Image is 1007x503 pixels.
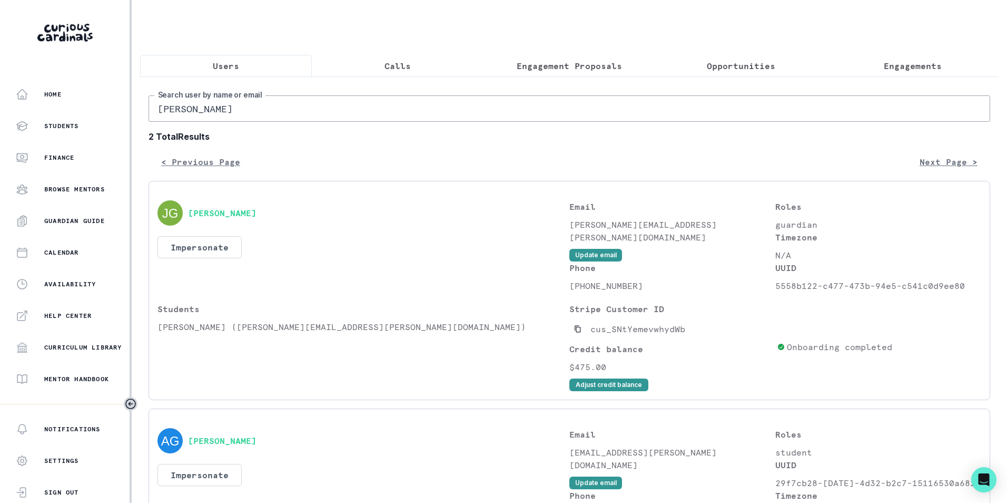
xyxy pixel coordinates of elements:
p: Phone [569,489,775,502]
button: < Previous Page [149,151,253,172]
p: Settings [44,457,79,465]
button: Copied to clipboard [569,321,586,337]
button: [PERSON_NAME] [188,436,256,446]
p: Curriculum Library [44,343,122,352]
p: Stripe Customer ID [569,303,773,315]
p: [EMAIL_ADDRESS][PERSON_NAME][DOMAIN_NAME] [569,446,775,471]
p: Availability [44,280,96,288]
p: N/A [775,249,981,262]
p: Home [44,90,62,99]
button: Next Page > [907,151,990,172]
p: Timezone [775,489,981,502]
p: [PERSON_NAME][EMAIL_ADDRESS][PERSON_NAME][DOMAIN_NAME] [569,218,775,244]
b: 2 Total Results [149,130,990,143]
p: Onboarding completed [787,341,892,353]
p: Calls [384,60,411,72]
p: Notifications [44,425,101,433]
img: svg [157,428,183,453]
p: Engagement Proposals [517,60,622,72]
p: Calendar [44,248,79,257]
p: Email [569,200,775,213]
p: UUID [775,459,981,471]
p: Students [157,303,569,315]
div: Open Intercom Messenger [971,467,996,492]
img: Curious Cardinals Logo [37,24,93,42]
p: Mentor Handbook [44,375,109,383]
p: Sign Out [44,488,79,497]
p: [PERSON_NAME] ([PERSON_NAME][EMAIL_ADDRESS][PERSON_NAME][DOMAIN_NAME]) [157,321,569,333]
button: [PERSON_NAME] [188,208,256,218]
p: Credit balance [569,343,773,355]
button: Update email [569,249,622,262]
p: Roles [775,428,981,441]
p: Phone [569,262,775,274]
p: $475.00 [569,361,773,373]
button: Adjust credit balance [569,379,648,391]
p: Engagements [884,60,942,72]
p: Finance [44,153,74,162]
button: Impersonate [157,236,242,258]
p: Email [569,428,775,441]
p: 5558b122-c477-473b-94e5-c541c0d9ee80 [775,279,981,292]
p: Browse Mentors [44,185,105,194]
p: Guardian Guide [44,217,105,225]
p: UUID [775,262,981,274]
img: svg [157,200,183,226]
p: cus_SNtYemevwhydWb [590,323,685,335]
button: Update email [569,477,622,489]
button: Impersonate [157,464,242,486]
p: Opportunities [707,60,775,72]
p: 29f7cb28-[DATE]-4d32-b2c7-15116530a682 [775,477,981,489]
p: [PHONE_NUMBER] [569,279,775,292]
p: Timezone [775,231,981,244]
p: Help Center [44,312,92,320]
p: guardian [775,218,981,231]
button: Toggle sidebar [124,397,137,411]
p: student [775,446,981,459]
p: Users [213,60,239,72]
p: Roles [775,200,981,213]
p: Students [44,122,79,130]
